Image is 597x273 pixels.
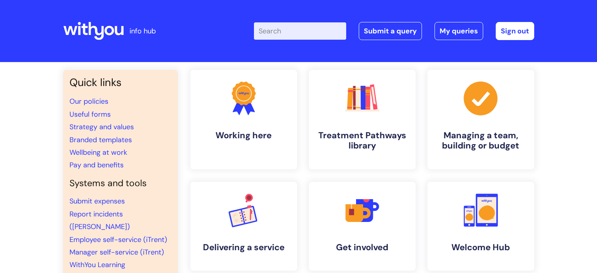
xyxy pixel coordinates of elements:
a: Get involved [309,182,416,271]
a: Strategy and values [69,122,134,132]
a: Delivering a service [190,182,297,271]
div: | - [254,22,534,40]
a: Pay and benefits [69,160,124,170]
a: Treatment Pathways library [309,70,416,169]
h4: Treatment Pathways library [315,130,409,151]
a: Our policies [69,97,108,106]
a: Submit a query [359,22,422,40]
a: Wellbeing at work [69,148,127,157]
a: Managing a team, building or budget [427,70,534,169]
h4: Delivering a service [197,242,291,253]
h4: Welcome Hub [434,242,528,253]
a: Submit expenses [69,196,125,206]
a: Sign out [496,22,534,40]
h4: Get involved [315,242,409,253]
h3: Quick links [69,76,172,89]
a: Report incidents ([PERSON_NAME]) [69,209,130,231]
a: Branded templates [69,135,132,145]
a: Welcome Hub [427,182,534,271]
h4: Working here [197,130,291,141]
h4: Systems and tools [69,178,172,189]
a: My queries [435,22,483,40]
a: Employee self-service (iTrent) [69,235,167,244]
a: WithYou Learning [69,260,125,269]
p: info hub [130,25,156,37]
a: Working here [190,70,297,169]
h4: Managing a team, building or budget [434,130,528,151]
a: Useful forms [69,110,111,119]
a: Manager self-service (iTrent) [69,247,164,257]
input: Search [254,22,346,40]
